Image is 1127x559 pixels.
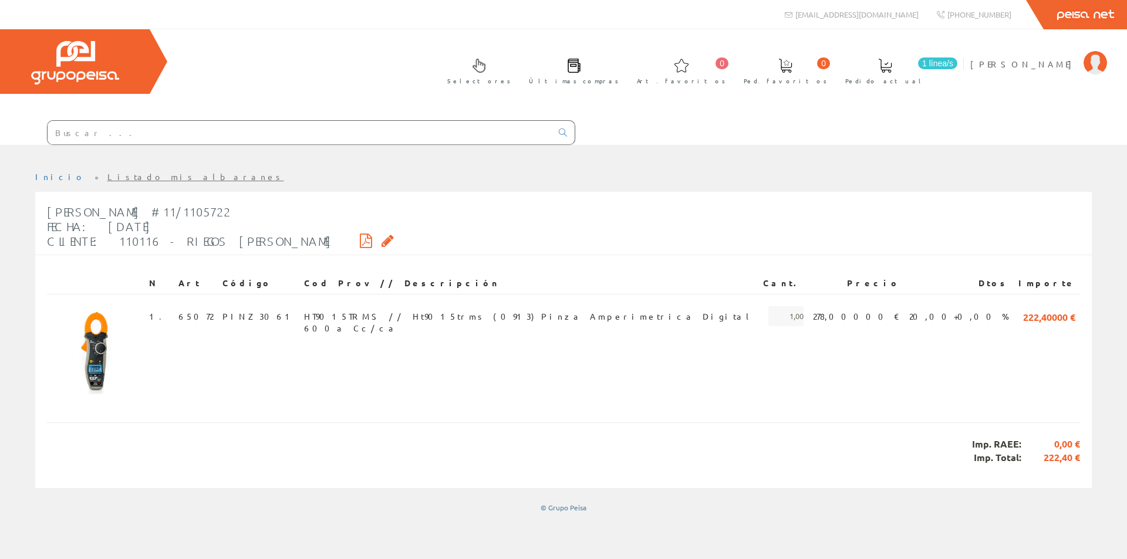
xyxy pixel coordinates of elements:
th: Art [174,273,218,294]
div: Imp. RAEE: Imp. Total: [47,422,1080,479]
a: Últimas compras [517,49,625,92]
th: Precio [808,273,905,294]
span: 278,00000 € [813,306,900,326]
span: 1 línea/s [918,57,957,69]
a: [PERSON_NAME] [970,49,1107,60]
input: Buscar ... [48,121,552,144]
span: Pedido actual [845,75,925,87]
a: . [159,311,169,321]
span: Selectores [447,75,511,87]
span: 1,00 [768,306,804,326]
th: Cod Prov // Descripción [299,273,758,294]
span: [EMAIL_ADDRESS][DOMAIN_NAME] [795,9,919,19]
span: [PERSON_NAME] #11/1105722 Fecha: [DATE] Cliente: 110116 - RIEGOS [PERSON_NAME] [47,205,332,248]
i: Descargar PDF [360,236,372,245]
span: 20,00+0,00 % [909,306,1009,326]
span: [PHONE_NUMBER] [947,9,1011,19]
span: Art. favoritos [637,75,726,87]
span: 222,40000 € [1023,306,1075,326]
img: Grupo Peisa [31,41,119,84]
span: 65072 [178,306,213,326]
span: [PERSON_NAME] [970,58,1078,70]
a: 1 línea/s Pedido actual [834,49,960,92]
span: 0,00 € [1021,438,1080,451]
a: Inicio [35,171,85,182]
span: Últimas compras [529,75,619,87]
span: PINZ3061 [222,306,295,326]
div: © Grupo Peisa [35,503,1092,513]
span: 0 [716,57,728,69]
img: Foto artículo (150x150) [52,306,140,394]
th: Importe [1014,273,1080,294]
th: Dtos [905,273,1014,294]
i: Solicitar por email copia firmada [382,236,394,245]
a: Listado mis albaranes [107,171,284,182]
span: 1 [149,306,169,326]
span: 0 [817,57,830,69]
th: N [144,273,174,294]
a: Selectores [436,49,517,92]
span: Ped. favoritos [744,75,827,87]
span: HT9015TRMS // Ht9015trms (0913) Pinza Amperimetrica Digital 600a Cc/ca [304,306,754,326]
th: Código [218,273,299,294]
span: 222,40 € [1021,451,1080,465]
th: Cant. [758,273,808,294]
